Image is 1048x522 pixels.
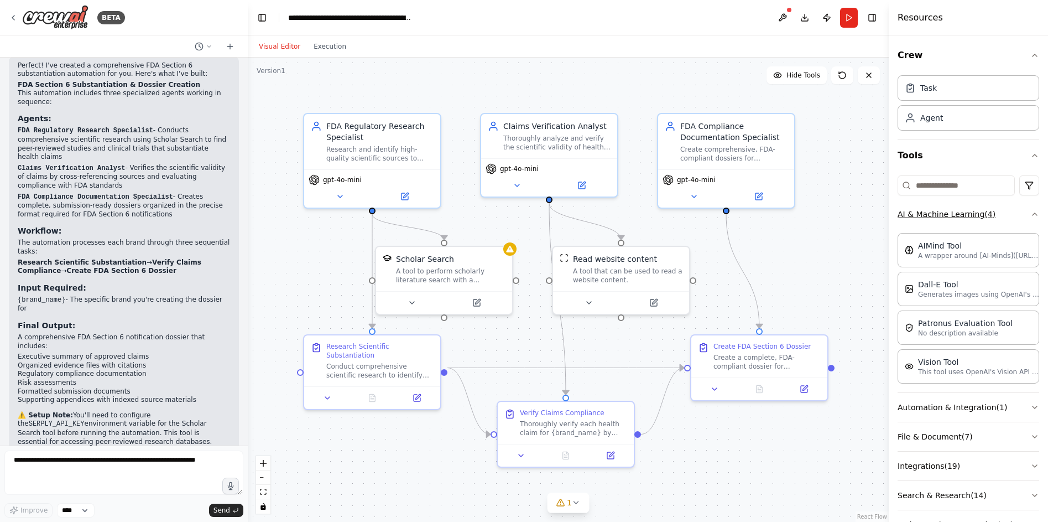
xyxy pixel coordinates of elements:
[622,296,685,309] button: Open in side panel
[375,246,513,315] div: SerplyScholarSearchToolScholar SearchA tool to perform scholarly literature search with a search_...
[367,214,450,240] g: Edge from 7640b8d0-0253-4bf7-ab55-ceed0a269c65 to 7f0b4023-9144-4e33-8fcd-1c13171ce8e6
[480,113,618,198] div: Claims Verification AnalystThoroughly analyze and verify the scientific validity of health claims...
[18,127,153,135] code: FDA Regulatory Research Specialist
[690,334,828,401] div: Create FDA Section 6 DossierCreate a complete, FDA-compliant dossier for {brand_name} that organi...
[18,226,61,235] strong: Workflow:
[767,66,827,84] button: Hide Tools
[349,391,396,405] button: No output available
[326,145,434,163] div: Research and identify high-quality scientific sources to substantiate health claims for {brand_na...
[209,504,243,517] button: Send
[918,368,1040,376] p: This tool uses OpenAI's Vision API to describe the contents of an image.
[573,254,657,265] div: Read website content
[905,323,914,332] img: PatronusEvalTool
[898,393,1039,422] button: Automation & Integration(1)
[573,267,682,285] div: A tool that can be used to read a website content.
[18,61,230,79] p: Perfect! I've created a comprehensive FDA Section 6 substantiation automation for you. Here's wha...
[222,478,239,494] button: Click to speak your automation idea
[713,342,811,351] div: Create FDA Section 6 Dossier
[18,164,125,172] code: Claims Verification Analyst
[552,246,690,315] div: ScrapeWebsiteToolRead website contentA tool that can be used to read a website content.
[303,334,441,410] div: Research Scientific SubstantiationConduct comprehensive scientific research to identify peer-revi...
[213,506,230,515] span: Send
[20,506,48,515] span: Improve
[396,254,454,265] div: Scholar Search
[920,112,943,123] div: Agent
[18,387,230,396] li: Formatted submission documents
[383,254,392,262] img: SerplyScholarSearchTool
[544,203,571,395] g: Edge from 0a36bfa9-9bcd-45d4-9a4d-1f49fd8e1818 to 5ffde405-13f6-4ca5-92fb-4eba0d1056f1
[905,246,914,255] img: AIMindTool
[547,493,590,513] button: 1
[18,193,230,219] p: - Creates complete, submission-ready dossiers organized in the precise format required for FDA Se...
[550,179,613,192] button: Open in side panel
[18,411,230,446] p: You'll need to configure the environment variable for the Scholar Search tool before running the ...
[898,452,1039,480] button: Integrations(19)
[18,239,230,256] p: The automation processes each brand through three sequential tasks:
[898,11,943,24] h4: Resources
[256,456,270,471] button: zoom in
[918,356,1040,368] div: Vision Tool
[18,259,201,275] strong: Verify Claims Compliance
[544,203,627,240] g: Edge from 0a36bfa9-9bcd-45d4-9a4d-1f49fd8e1818 to 1c3a1b90-8baf-4ed8-9440-ec52f1dcaac4
[221,40,239,53] button: Start a new chat
[641,363,684,440] g: Edge from 5ffde405-13f6-4ca5-92fb-4eba0d1056f1 to 58e7467f-04ab-451e-be67-34eacc952f39
[918,318,1013,329] div: Patronus Evaluation Tool
[257,66,285,75] div: Version 1
[18,411,73,419] strong: ⚠️ Setup Note:
[18,396,230,405] li: Supporting appendices with indexed source materials
[898,40,1039,71] button: Crew
[543,449,590,462] button: No output available
[256,485,270,499] button: fit view
[18,283,86,292] strong: Input Required:
[18,353,230,361] li: Executive summary of approved claims
[396,267,505,285] div: A tool to perform scholarly literature search with a search_query.
[920,82,937,94] div: Task
[398,391,436,405] button: Open in side panel
[18,361,230,370] li: Organized evidence files with citations
[447,363,491,440] g: Edge from 678ef034-1991-4548-b2e9-313b987fe049 to 5ffde405-13f6-4ca5-92fb-4eba0d1056f1
[22,5,88,30] img: Logo
[918,279,1040,290] div: Dall-E Tool
[503,134,611,152] div: Thoroughly analyze and verify the scientific validity of health claims for {brand_name} by cross-...
[18,126,230,161] p: - Conducts comprehensive scientific research using Scholar Search to find peer-reviewed studies a...
[18,259,230,276] li: → →
[4,503,53,518] button: Improve
[918,290,1040,299] p: Generates images using OpenAI's Dall-E model.
[252,40,307,53] button: Visual Editor
[373,190,436,203] button: Open in side panel
[18,379,230,387] li: Risk assessments
[18,296,230,313] li: - The specific brand you're creating the dossier for
[918,329,1013,338] p: No description available
[497,401,635,468] div: Verify Claims ComplianceThoroughly verify each health claim for {brand_name} by cross-referencing...
[445,296,508,309] button: Open in side panel
[18,259,147,266] strong: Research Scientific Substantiation
[303,113,441,209] div: FDA Regulatory Research SpecialistResearch and identify high-quality scientific sources to substa...
[520,409,604,417] div: Verify Claims Compliance
[785,383,823,396] button: Open in side panel
[898,200,1039,229] button: AI & Machine Learning(4)
[503,121,611,132] div: Claims Verification Analyst
[567,497,572,508] span: 1
[256,499,270,514] button: toggle interactivity
[447,363,684,374] g: Edge from 678ef034-1991-4548-b2e9-313b987fe049 to 58e7467f-04ab-451e-be67-34eacc952f39
[898,140,1039,171] button: Tools
[680,145,788,163] div: Create comprehensive, FDA-compliant dossiers for {brand_name} that organize all substantiation ev...
[898,481,1039,510] button: Search & Research(14)
[918,240,1040,251] div: AIMind Tool
[657,113,795,209] div: FDA Compliance Documentation SpecialistCreate comprehensive, FDA-compliant dossiers for {brand_na...
[898,71,1039,139] div: Crew
[367,214,378,328] g: Edge from 7640b8d0-0253-4bf7-ab55-ceed0a269c65 to 678ef034-1991-4548-b2e9-313b987fe049
[918,251,1040,260] p: A wrapper around [AI-Minds]([URL][DOMAIN_NAME]). Useful for when you need answers to questions fr...
[190,40,217,53] button: Switch to previous chat
[786,71,820,80] span: Hide Tools
[864,10,880,25] button: Hide right sidebar
[18,193,173,201] code: FDA Compliance Documentation Specialist
[736,383,783,396] button: No output available
[898,229,1039,392] div: AI & Machine Learning(4)
[560,254,569,262] img: ScrapeWebsiteTool
[500,164,539,173] span: gpt-4o-mini
[323,175,362,184] span: gpt-4o-mini
[66,267,176,275] strong: Create FDA Section 6 Dossier
[326,362,434,380] div: Conduct comprehensive scientific research to identify peer-reviewed studies, clinical trials, and...
[18,89,230,106] p: This automation includes three specialized agents working in sequence:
